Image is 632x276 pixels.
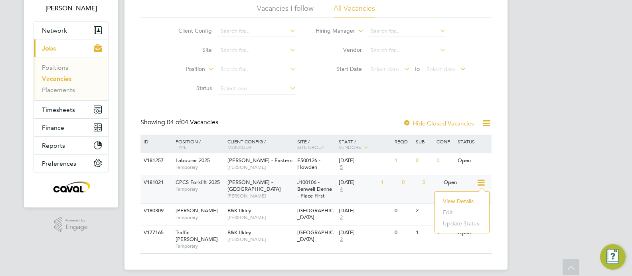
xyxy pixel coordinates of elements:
button: Jobs [34,39,108,57]
a: Placements [42,86,75,94]
span: Temporary [176,214,223,221]
li: Update Status [439,218,485,229]
li: All Vacancies [334,4,375,18]
span: Traffic [PERSON_NAME] [176,229,218,243]
input: Search for... [367,45,446,56]
label: Client Config [166,27,212,34]
span: Engage [65,224,88,231]
label: Vendor [316,46,362,53]
div: [DATE] [339,207,391,214]
span: [PERSON_NAME] - Eastern [227,157,292,164]
span: Type [176,144,187,150]
span: Network [42,27,67,34]
button: Engage Resource Center [600,244,626,270]
div: 0 [421,175,441,190]
span: Select date [370,66,399,73]
span: Preferences [42,160,76,167]
div: [DATE] [339,229,391,236]
label: Hide Closed Vacancies [403,119,474,127]
a: Positions [42,64,68,71]
div: [DATE] [339,179,377,186]
a: Go to home page [34,180,109,193]
span: B&K Ilkley [227,207,251,214]
div: Showing [140,118,220,127]
button: Network [34,22,108,39]
span: [PERSON_NAME] [227,164,293,170]
div: V181021 [142,175,170,190]
span: Site Group [297,144,324,150]
div: V177165 [142,225,170,240]
div: 0 [434,153,455,168]
button: Timesheets [34,101,108,118]
span: Vendors [339,144,361,150]
div: Client Config / [225,135,295,154]
div: 0 [414,153,434,168]
div: Reqd [393,135,413,148]
div: Start / [337,135,393,155]
span: Tim Wells [34,4,109,13]
img: caval-logo-retina.png [51,180,91,193]
span: 04 of [167,118,181,126]
div: Site / [295,135,337,154]
span: Labourer 2025 [176,157,210,164]
div: 1 [379,175,399,190]
div: 0 [393,204,413,218]
span: B&K Ilkley [227,229,251,236]
div: 0 [393,225,413,240]
div: Conf [434,135,455,148]
span: [GEOGRAPHIC_DATA] [297,229,334,243]
span: 4 [339,186,344,193]
div: V181257 [142,153,170,168]
div: 1 [414,225,434,240]
span: Select date [427,66,455,73]
span: [PERSON_NAME] - [GEOGRAPHIC_DATA] [227,179,281,192]
span: CPCS Forklift 2025 [176,179,220,186]
label: Site [166,46,212,53]
div: ID [142,135,170,148]
div: Sub [414,135,434,148]
div: 2 [414,204,434,218]
span: Jobs [42,45,56,52]
div: Jobs [34,57,108,100]
span: [PERSON_NAME] [227,236,293,243]
label: Start Date [316,65,362,72]
span: Reports [42,142,65,149]
span: J100106 - Benwell Denne - Place First [297,179,332,199]
span: 2 [339,236,344,243]
span: Temporary [176,164,223,170]
input: Search for... [217,64,296,75]
span: E500126 - Howden [297,157,320,170]
label: Status [166,84,212,92]
input: Search for... [217,26,296,37]
span: 5 [339,164,344,171]
span: 2 [339,214,344,221]
span: Manager [227,144,251,150]
span: Timesheets [42,106,75,114]
li: Edit [439,207,485,218]
div: Position / [170,135,225,154]
div: Open [456,153,490,168]
span: [PERSON_NAME] [227,193,293,199]
a: Powered byEngage [54,217,88,232]
div: Open [442,175,476,190]
span: Temporary [176,243,223,249]
button: Preferences [34,155,108,172]
a: Vacancies [42,75,71,82]
input: Search for... [217,45,296,56]
label: Position [159,65,205,73]
div: 0 [400,175,421,190]
div: [DATE] [339,157,391,164]
span: [PERSON_NAME] [176,207,218,214]
input: Select one [217,83,296,94]
li: View Details [439,196,485,207]
span: Temporary [176,186,223,192]
div: V180309 [142,204,170,218]
span: Finance [42,124,64,131]
button: Reports [34,137,108,154]
div: 1 [393,153,413,168]
span: Powered by [65,217,88,224]
label: Hiring Manager [309,27,355,35]
div: Status [456,135,490,148]
span: [PERSON_NAME] [227,214,293,221]
button: Finance [34,119,108,136]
